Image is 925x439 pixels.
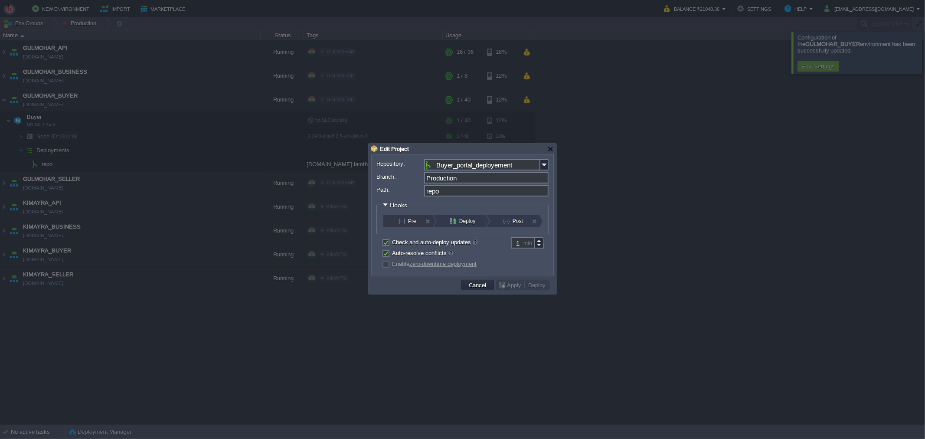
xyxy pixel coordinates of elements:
[399,215,428,227] button: Pre
[526,281,548,289] button: Deploy
[467,281,489,289] button: Cancel
[376,172,423,181] label: Branch:
[523,238,534,248] div: min
[498,281,524,289] button: Apply
[380,146,409,152] span: Edit Project
[376,159,423,168] label: Repository:
[409,261,477,267] a: zero-downtime deployment
[390,202,409,209] span: Hooks
[376,185,423,194] label: Path:
[450,215,479,227] button: Deploy
[392,239,478,246] label: Check and auto-deploy updates
[392,261,477,267] label: Enable
[392,250,454,256] label: Auto-resolve conflicts
[503,215,533,227] button: Post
